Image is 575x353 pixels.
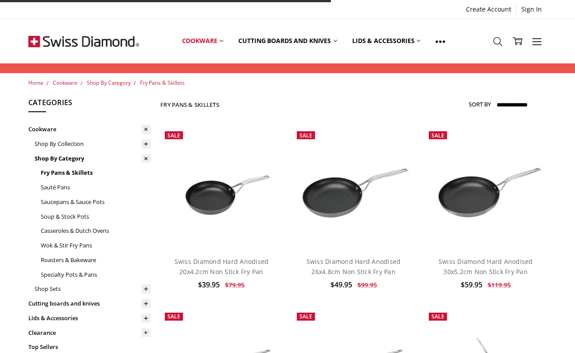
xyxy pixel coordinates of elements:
[175,21,231,61] a: Cookware
[424,127,547,249] a: Swiss Diamond Hard Anodised 30x5.2cm Non Stick Fry Pan
[431,132,444,139] span: Sale
[28,122,151,137] a: Cookware
[35,151,151,166] a: Shop By Category
[307,257,401,275] a: Swiss Diamond Hard Anodised 26x4.8cm Non Stick Fry Pan
[41,180,151,195] a: Sauté Pans
[292,127,415,249] a: Swiss Diamond Hard Anodised 26x4.8cm Non Stick Fry Pan
[41,224,151,238] a: Casseroles & Dutch Ovens
[357,281,377,289] span: $99.95
[469,97,491,111] label: Sort By
[41,238,151,253] a: Wok & Stir Fry Pans
[198,280,220,290] span: $39.95
[160,101,219,108] h1: Fry Pans & Skillets
[160,147,283,229] img: Swiss Diamond Hard Anodised 20x4.2cm Non Stick Fry Pan
[140,79,185,86] a: Fry Pans & Skillets
[28,97,151,112] h5: Categories
[225,281,245,289] span: $79.95
[87,79,131,86] a: Shop By Category
[28,19,139,63] img: Free Shipping On Every Order
[488,281,511,289] span: $119.95
[167,313,180,320] span: Sale
[439,257,533,275] a: Swiss Diamond Hard Anodised 30x5.2cm Non Stick Fry Pan
[160,127,283,249] a: Swiss Diamond Hard Anodised 20x4.2cm Non Stick Fry Pan
[299,132,312,139] span: Sale
[299,313,312,320] span: Sale
[28,311,151,326] a: Lids & Accessories
[41,195,151,209] a: Saucepans & Sauce Pots
[292,147,415,229] img: Swiss Diamond Hard Anodised 26x4.8cm Non Stick Fry Pan
[167,132,180,139] span: Sale
[424,147,547,229] img: Swiss Diamond Hard Anodised 30x5.2cm Non Stick Fry Pan
[53,79,78,86] a: Cookware
[431,313,444,320] span: Sale
[35,282,151,296] a: Shop Sets
[345,21,428,61] a: Lids & Accessories
[461,3,516,16] a: Create Account
[41,165,151,180] a: Fry Pans & Skillets
[28,326,151,340] a: Clearance
[330,280,352,290] span: $49.95
[231,21,345,61] a: Cutting boards and knives
[517,3,547,16] a: Sign In
[41,253,151,267] a: Roasters & Bakeware
[28,79,43,86] a: Home
[35,137,151,151] a: Shop By Collection
[428,21,453,61] a: Show All
[28,296,151,311] a: Cutting boards and knives
[175,257,269,275] a: Swiss Diamond Hard Anodised 20x4.2cm Non Stick Fry Pan
[461,280,482,290] span: $59.95
[41,209,151,224] a: Soup & Stock Pots
[41,267,151,282] a: Specialty Pots & Pans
